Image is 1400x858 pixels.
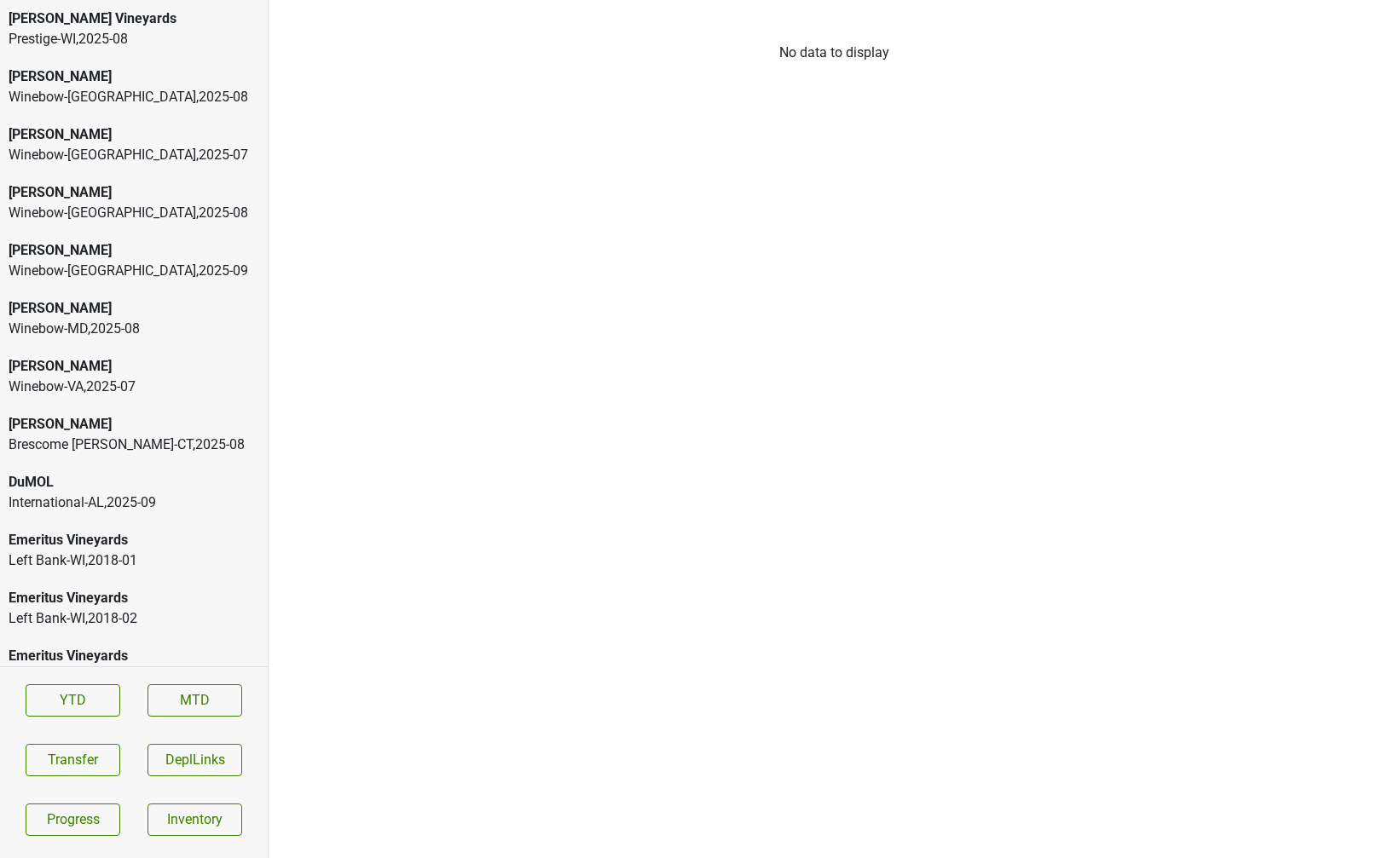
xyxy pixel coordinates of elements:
[9,9,259,29] div: [PERSON_NAME] Vineyards
[148,803,242,836] a: Inventory
[9,298,259,319] div: [PERSON_NAME]
[9,29,259,49] div: Prestige-WI , 2025 - 08
[9,492,259,513] div: International-AL , 2025 - 09
[9,319,259,339] div: Winebow-MD , 2025 - 08
[9,472,259,492] div: DuMOL
[9,588,259,608] div: Emeritus Vineyards
[9,530,259,550] div: Emeritus Vineyards
[9,124,259,145] div: [PERSON_NAME]
[26,684,120,717] a: YTD
[26,803,120,836] a: Progress
[9,608,259,629] div: Left Bank-WI , 2018 - 02
[26,744,120,776] button: Transfer
[9,145,259,165] div: Winebow-[GEOGRAPHIC_DATA] , 2025 - 07
[9,550,259,571] div: Left Bank-WI , 2018 - 01
[148,684,242,717] a: MTD
[9,356,259,377] div: [PERSON_NAME]
[9,646,259,666] div: Emeritus Vineyards
[9,377,259,397] div: Winebow-VA , 2025 - 07
[9,66,259,87] div: [PERSON_NAME]
[148,744,242,776] button: DeplLinks
[9,182,259,203] div: [PERSON_NAME]
[9,87,259,107] div: Winebow-[GEOGRAPHIC_DATA] , 2025 - 08
[9,414,259,435] div: [PERSON_NAME]
[9,261,259,281] div: Winebow-[GEOGRAPHIC_DATA] , 2025 - 09
[269,43,1400,63] div: No data to display
[9,240,259,261] div: [PERSON_NAME]
[9,435,259,455] div: Brescome [PERSON_NAME]-CT , 2025 - 08
[9,203,259,223] div: Winebow-[GEOGRAPHIC_DATA] , 2025 - 08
